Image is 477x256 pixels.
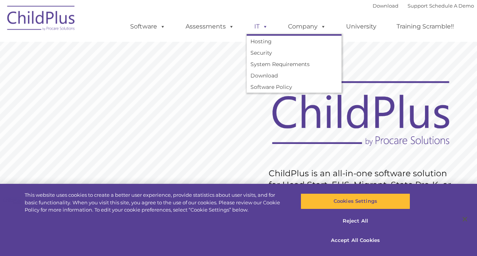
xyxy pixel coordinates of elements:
[247,58,342,70] a: System Requirements
[429,3,474,9] a: Schedule A Demo
[123,19,173,34] a: Software
[301,213,410,229] button: Reject All
[3,0,79,38] img: ChildPlus by Procare Solutions
[247,81,342,93] a: Software Policy
[280,19,334,34] a: Company
[408,3,428,9] a: Support
[247,36,342,47] a: Hosting
[338,19,384,34] a: University
[457,211,473,228] button: Close
[301,193,410,209] button: Cookies Settings
[373,3,398,9] a: Download
[247,47,342,58] a: Security
[373,3,474,9] font: |
[269,168,457,248] rs-layer: ChildPlus is an all-in-one software solution for Head Start, EHS, Migrant, State Pre-K, or other ...
[25,191,286,214] div: This website uses cookies to create a better user experience, provide statistics about user visit...
[301,232,410,248] button: Accept All Cookies
[178,19,242,34] a: Assessments
[247,70,342,81] a: Download
[247,19,275,34] a: IT
[389,19,461,34] a: Training Scramble!!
